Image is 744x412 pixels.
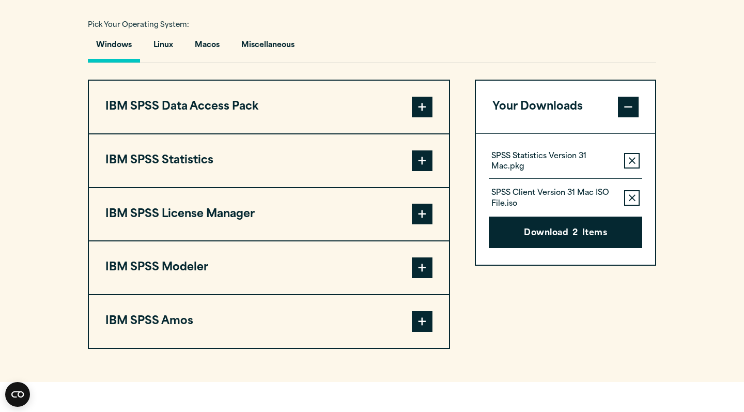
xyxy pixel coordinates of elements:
[89,134,449,187] button: IBM SPSS Statistics
[572,227,578,240] span: 2
[5,382,30,407] button: Open CMP widget
[233,33,303,63] button: Miscellaneous
[89,81,449,133] button: IBM SPSS Data Access Pack
[89,295,449,348] button: IBM SPSS Amos
[88,33,140,63] button: Windows
[88,22,189,28] span: Pick Your Operating System:
[89,241,449,294] button: IBM SPSS Modeler
[476,133,655,265] div: Your Downloads
[476,81,655,133] button: Your Downloads
[491,151,616,172] p: SPSS Statistics Version 31 Mac.pkg
[187,33,228,63] button: Macos
[145,33,181,63] button: Linux
[489,217,642,249] button: Download2Items
[89,188,449,241] button: IBM SPSS License Manager
[491,188,616,209] p: SPSS Client Version 31 Mac ISO File.iso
